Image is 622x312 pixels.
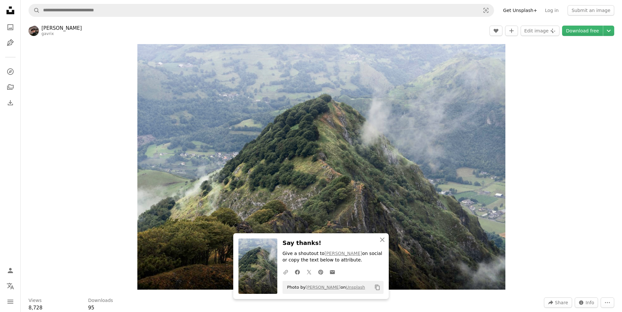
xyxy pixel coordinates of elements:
a: Get Unsplash+ [499,5,541,16]
button: Visual search [478,4,494,17]
h3: Views [29,297,42,304]
a: Download History [4,96,17,109]
a: Share on Facebook [292,265,303,278]
button: Zoom in on this image [137,44,506,290]
img: Go to Sergey Gavrilyuk's profile [29,26,39,36]
a: Share on Pinterest [315,265,327,278]
button: Menu [4,295,17,308]
button: Like [490,26,502,36]
a: Collections [4,81,17,94]
a: Share on Twitter [303,265,315,278]
a: Share over email [327,265,338,278]
button: Submit an image [568,5,614,16]
h3: Say thanks! [282,238,384,248]
button: Add to Collection [505,26,518,36]
span: 95 [88,305,94,311]
button: More Actions [601,297,614,308]
button: Search Unsplash [29,4,40,17]
button: Language [4,280,17,293]
button: Stats about this image [575,297,598,308]
img: a mountain with trees and a valley below [137,44,506,290]
a: gavrix [41,31,54,36]
button: Edit image [521,26,559,36]
span: 8,728 [29,305,42,311]
a: Photos [4,21,17,34]
a: Log in [541,5,562,16]
a: [PERSON_NAME] [305,285,340,290]
span: Photo by on [284,282,365,293]
form: Find visuals sitewide [29,4,494,17]
a: Explore [4,65,17,78]
a: [PERSON_NAME] [41,25,82,31]
a: Unsplash [346,285,365,290]
button: Copy to clipboard [372,282,383,293]
button: Share this image [544,297,572,308]
a: Download free [562,26,603,36]
span: Share [555,298,568,307]
a: Illustrations [4,36,17,49]
p: Give a shoutout to on social or copy the text below to attribute. [282,250,384,263]
button: Choose download size [603,26,614,36]
a: [PERSON_NAME] [325,251,362,256]
a: Log in / Sign up [4,264,17,277]
span: Info [586,298,594,307]
h3: Downloads [88,297,113,304]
